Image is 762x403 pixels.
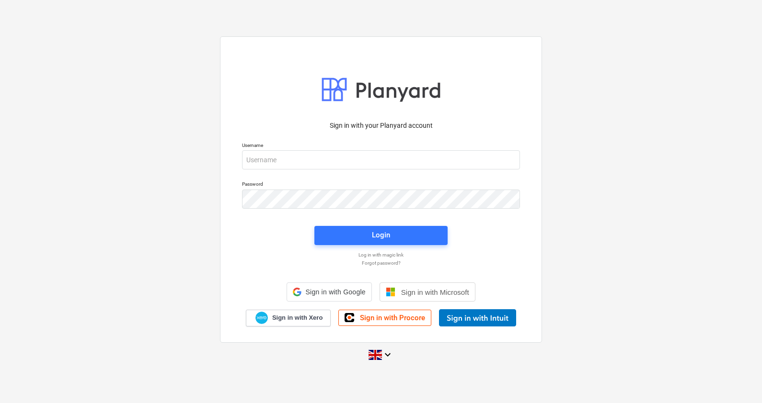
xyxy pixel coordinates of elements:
[372,229,390,241] div: Login
[237,260,525,266] a: Forgot password?
[237,252,525,258] a: Log in with magic link
[242,181,520,189] p: Password
[338,310,431,326] a: Sign in with Procore
[246,310,331,326] a: Sign in with Xero
[272,313,323,322] span: Sign in with Xero
[314,226,448,245] button: Login
[305,288,365,296] span: Sign in with Google
[255,312,268,325] img: Xero logo
[382,349,393,360] i: keyboard_arrow_down
[242,150,520,169] input: Username
[287,282,371,302] div: Sign in with Google
[242,142,520,150] p: Username
[242,121,520,131] p: Sign in with your Planyard account
[386,287,395,297] img: Microsoft logo
[360,313,425,322] span: Sign in with Procore
[401,288,469,296] span: Sign in with Microsoft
